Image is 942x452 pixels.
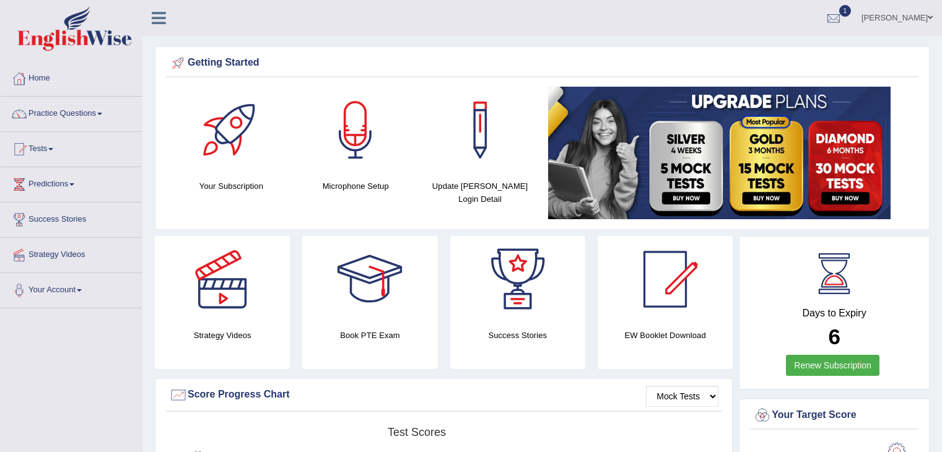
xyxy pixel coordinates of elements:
[598,329,733,342] h4: EW Booklet Download
[1,273,142,304] a: Your Account
[753,308,915,319] h4: Days to Expiry
[155,329,290,342] h4: Strategy Videos
[302,329,437,342] h4: Book PTE Exam
[548,87,891,219] img: small5.jpg
[175,180,287,193] h4: Your Subscription
[839,5,852,17] span: 1
[1,97,142,128] a: Practice Questions
[388,426,446,438] tspan: Test scores
[753,406,915,425] div: Your Target Score
[1,167,142,198] a: Predictions
[1,238,142,269] a: Strategy Videos
[169,54,915,72] div: Getting Started
[786,355,879,376] a: Renew Subscription
[169,386,718,404] div: Score Progress Chart
[450,329,585,342] h4: Success Stories
[1,202,142,233] a: Success Stories
[1,61,142,92] a: Home
[424,180,536,206] h4: Update [PERSON_NAME] Login Detail
[828,324,840,349] b: 6
[1,132,142,163] a: Tests
[300,180,412,193] h4: Microphone Setup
